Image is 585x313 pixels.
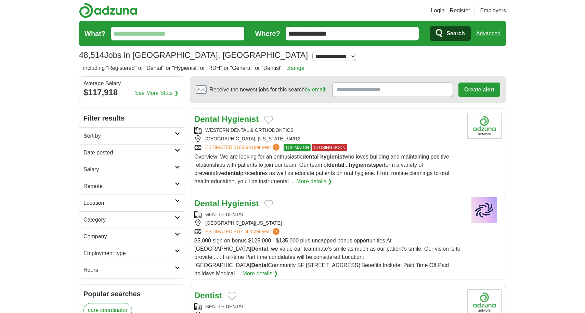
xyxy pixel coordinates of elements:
div: WESTERN DENTAL & ORTHODONTICS [194,127,462,134]
span: $103,961 [234,145,253,150]
button: Create alert [458,83,500,97]
strong: hygienists [349,162,376,168]
a: Employment type [79,245,184,262]
a: Company [79,228,184,245]
img: Adzuna logo [79,3,137,18]
a: Register [450,7,470,15]
strong: dental [328,162,344,168]
strong: dental [224,170,240,176]
div: $117,918 [83,86,180,99]
a: Salary [79,161,184,178]
span: Receive the newest jobs for this search : [209,86,326,94]
a: Hours [79,262,184,278]
button: Add to favorite jobs [264,200,273,208]
h2: Date posted [83,149,175,157]
button: Search [430,26,470,41]
strong: dental [302,154,318,160]
a: Date posted [79,144,184,161]
span: CLOSING SOON [312,144,347,151]
a: Dental Hygienist [194,114,259,124]
a: Login [431,7,444,15]
span: ? [273,144,279,151]
a: Location [79,195,184,211]
img: Company logo [467,197,502,223]
a: Advanced [476,27,500,40]
button: Add to favorite jobs [227,292,236,300]
a: Remote [79,178,184,195]
h2: Filter results [79,109,184,127]
strong: Hygienist [222,199,259,208]
a: ESTIMATED:$101,425per year? [205,228,281,235]
strong: Dental [251,246,268,252]
span: 48,514 [79,49,104,61]
span: Overview: We are looking for an enthusiastic who loves building and maintaining positive relation... [194,154,449,184]
strong: Dental [251,262,268,268]
a: Dentist [194,291,222,300]
h2: Sort by [83,132,175,140]
a: See More Stats ❯ [135,89,179,97]
strong: Dental [194,114,219,124]
span: $101,425 [234,229,253,234]
h2: Salary [83,165,175,174]
h2: Remote [83,182,175,190]
div: [GEOGRAPHIC_DATA], [US_STATE], 94612 [194,135,462,142]
span: Search [446,27,465,40]
div: GENTLE DENTAL [194,211,462,218]
a: change [286,65,304,71]
a: by email [305,87,325,92]
a: Category [79,211,184,228]
h2: including "Registered" or "Dental" or "Hygienist" or "RDH" or "General" or "Dentist" [83,64,304,72]
h1: Jobs in [GEOGRAPHIC_DATA], [GEOGRAPHIC_DATA] [79,50,308,60]
a: More details ❯ [296,177,332,186]
strong: Dental [194,199,219,208]
button: Add to favorite jobs [264,116,273,124]
label: What? [84,28,105,39]
span: TOP MATCH [284,144,311,151]
div: [GEOGRAPHIC_DATA][US_STATE] [194,220,462,227]
div: Average Salary [83,81,180,86]
h2: Popular searches [83,289,180,299]
h2: Employment type [83,249,175,258]
h2: Hours [83,266,175,274]
label: Where? [255,28,280,39]
img: Company logo [467,113,502,139]
span: ? [273,228,279,235]
a: Sort by [79,127,184,144]
a: More details ❯ [243,270,278,278]
h2: Category [83,216,175,224]
div: GENTLE DENTAL [194,303,462,310]
strong: hygienist [320,154,344,160]
span: $5,000 sign on bonus $125,000 - $135,000 plus uncapped bonus opportunities At [GEOGRAPHIC_DATA] ,... [194,238,460,276]
a: Dental Hygienist [194,199,259,208]
a: Employers [480,7,506,15]
a: ESTIMATED:$103,961per year? [205,144,281,151]
strong: Hygienist [222,114,259,124]
h2: Location [83,199,175,207]
h2: Company [83,233,175,241]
